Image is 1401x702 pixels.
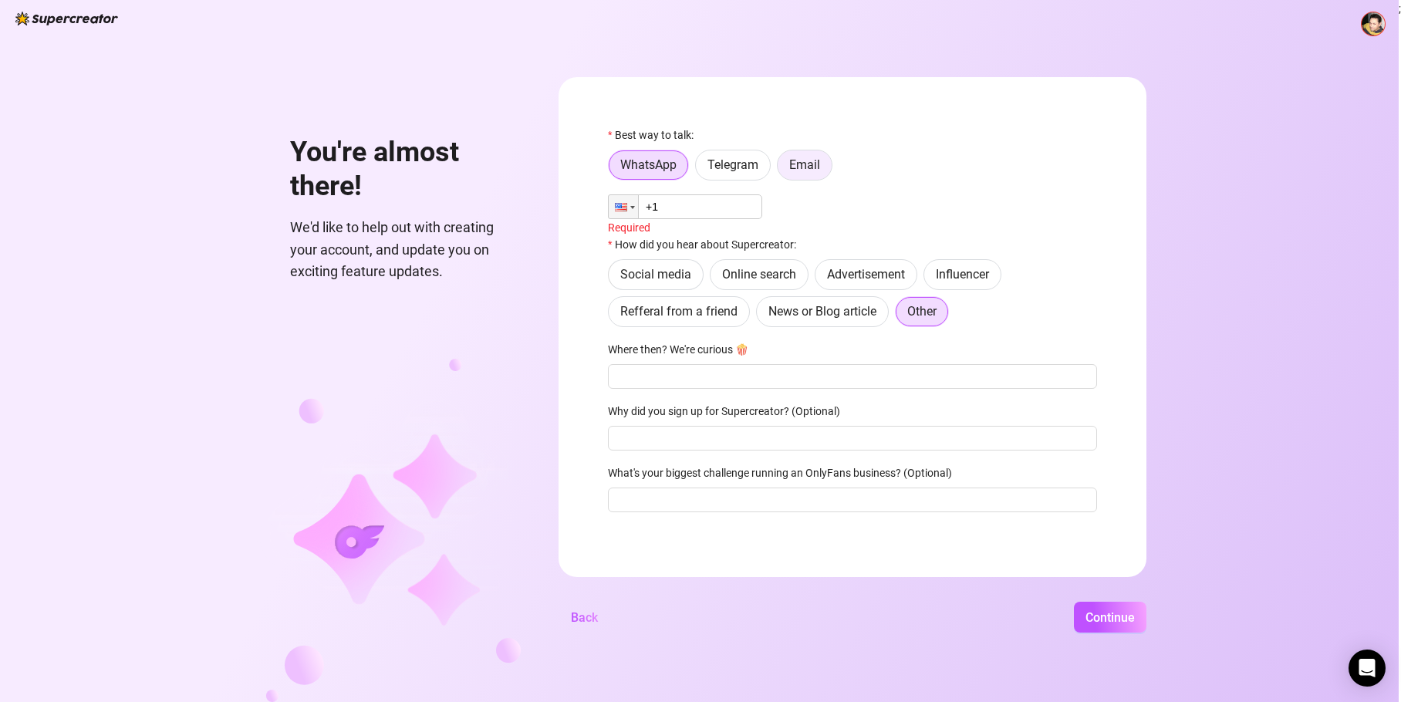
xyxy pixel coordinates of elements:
[608,488,1097,512] input: What's your biggest challenge running an OnlyFans business? (Optional)
[608,341,758,358] label: Where then? We're curious 🍿
[620,157,677,172] span: WhatsApp
[789,157,820,172] span: Email
[571,610,598,625] span: Back
[608,464,962,481] label: What's your biggest challenge running an OnlyFans business? (Optional)
[1074,602,1146,633] button: Continue
[1362,12,1385,35] img: ACg8ocICT5tbdBOE-_pTUXeiLJG79c_E2-K0b-K_0BVJ2zyoXQCpQCc=s96-c
[620,304,738,319] span: Refferal from a friend
[608,236,806,253] label: How did you hear about Supercreator:
[608,426,1097,451] input: Why did you sign up for Supercreator? (Optional)
[722,267,796,282] span: Online search
[609,195,638,218] div: United States: + 1
[620,267,691,282] span: Social media
[290,217,522,282] span: We'd like to help out with creating your account, and update you on exciting feature updates.
[907,304,937,319] span: Other
[608,403,850,420] label: Why did you sign up for Supercreator? (Optional)
[290,136,522,203] h1: You're almost there!
[559,602,610,633] button: Back
[608,219,1097,236] div: Required
[15,12,118,25] img: logo
[1085,610,1135,625] span: Continue
[608,127,704,143] label: Best way to talk:
[608,364,1097,389] input: Where then? We're curious 🍿
[608,194,762,219] input: 1 (702) 123-4567
[707,157,758,172] span: Telegram
[768,304,876,319] span: News or Blog article
[936,267,989,282] span: Influencer
[827,267,905,282] span: Advertisement
[1349,650,1386,687] div: Open Intercom Messenger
